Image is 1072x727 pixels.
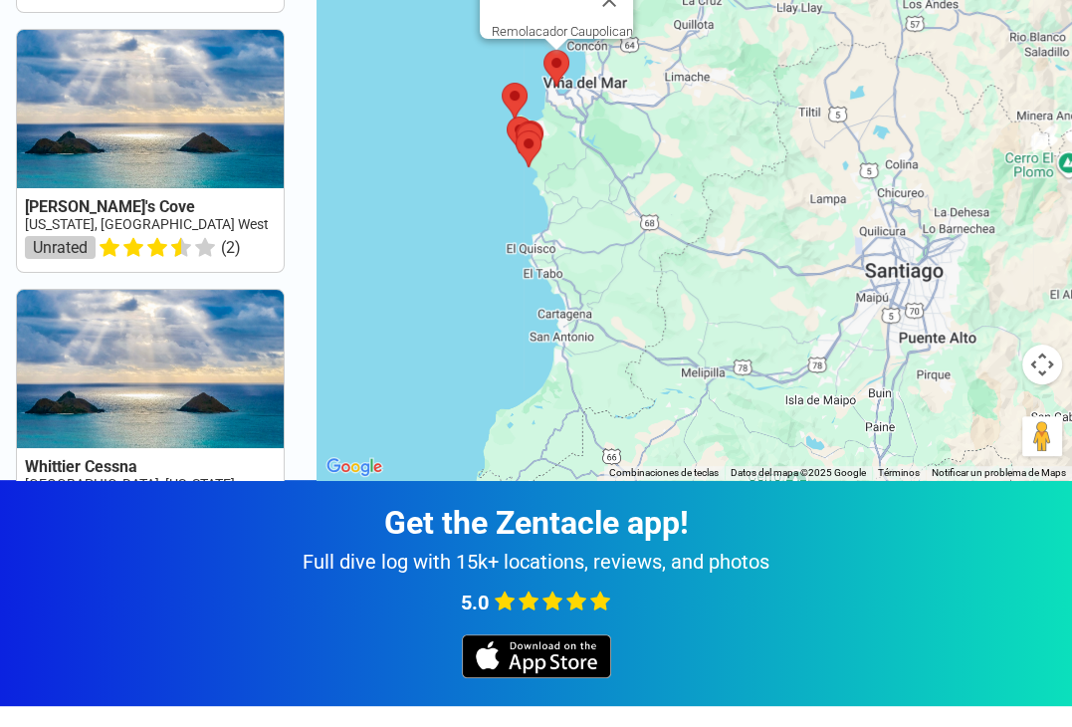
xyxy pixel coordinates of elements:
span: 5.0 [461,591,489,614]
a: iOS app store [462,663,611,682]
button: Combinaciones de teclas [609,466,719,480]
a: Notificar un problema de Maps [932,467,1066,478]
div: Remolacador Caupolican [492,24,633,39]
div: Full dive log with 15k+ locations, reviews, and photos [24,550,1048,574]
a: Abre esta zona en Google Maps (se abre en una nueva ventana) [322,454,387,480]
a: Términos (se abre en una nueva pestaña) [878,467,920,478]
button: Controles de visualización del mapa [1022,345,1062,384]
img: Google [322,454,387,480]
div: Get the Zentacle app! [24,504,1048,542]
button: Arrastra al hombrecito al mapa para abrir Street View [1022,416,1062,456]
span: Datos del mapa ©2025 Google [731,467,866,478]
img: iOS app store [462,634,611,678]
